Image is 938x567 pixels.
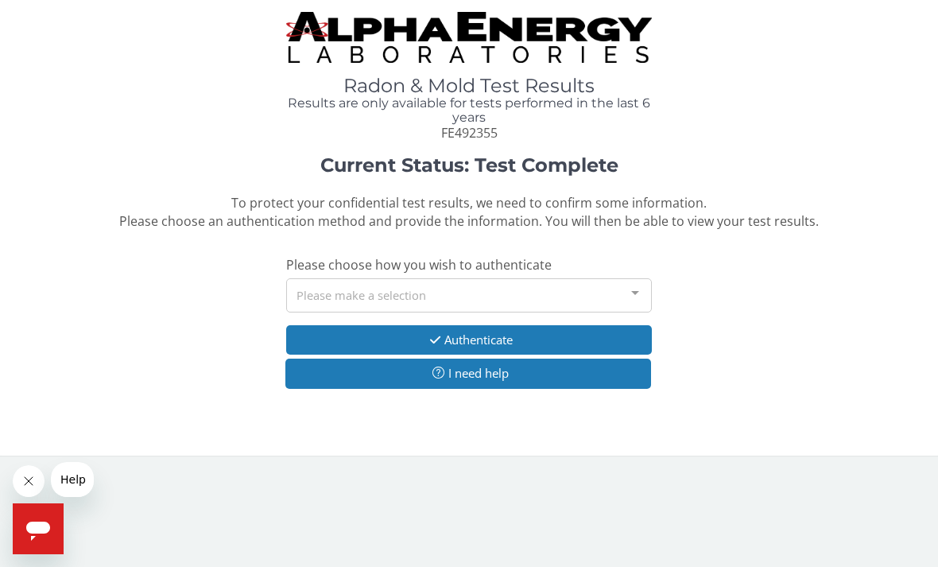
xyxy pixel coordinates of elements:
span: To protect your confidential test results, we need to confirm some information. Please choose an ... [119,194,819,230]
span: Please choose how you wish to authenticate [286,256,552,274]
span: Please make a selection [297,285,426,304]
button: Authenticate [286,325,652,355]
iframe: Button to launch messaging window [13,503,64,554]
iframe: Message from company [51,462,94,497]
button: I need help [285,359,651,388]
iframe: Close message [13,465,45,497]
h1: Radon & Mold Test Results [286,76,652,96]
h4: Results are only available for tests performed in the last 6 years [286,96,652,124]
img: TightCrop.jpg [286,12,652,63]
span: FE492355 [441,124,498,142]
strong: Current Status: Test Complete [320,153,618,177]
